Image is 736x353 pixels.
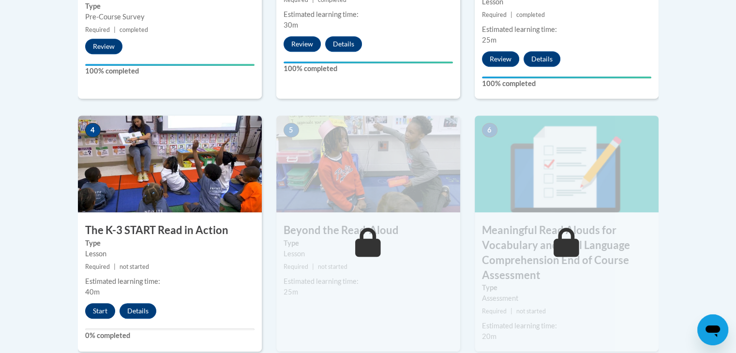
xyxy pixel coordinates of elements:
div: Estimated learning time: [284,9,453,20]
h3: Beyond the Read-Aloud [276,223,460,238]
span: completed [120,26,148,33]
div: Lesson [284,249,453,259]
span: 5 [284,123,299,137]
label: 100% completed [284,63,453,74]
div: Your progress [85,64,255,66]
span: | [511,308,512,315]
span: | [114,26,116,33]
img: Course Image [475,116,659,212]
h3: Meaningful Read Alouds for Vocabulary and Oral Language Comprehension End of Course Assessment [475,223,659,282]
span: 40m [85,288,100,296]
span: | [312,263,314,270]
button: Details [524,51,560,67]
button: Details [120,303,156,319]
button: Review [85,39,122,54]
button: Start [85,303,115,319]
span: not started [516,308,546,315]
label: Type [85,1,255,12]
span: 25m [284,288,298,296]
div: Estimated learning time: [482,321,651,331]
label: 0% completed [85,330,255,341]
span: 25m [482,36,496,44]
span: Required [482,11,507,18]
div: Lesson [85,249,255,259]
div: Your progress [482,76,651,78]
button: Details [325,36,362,52]
label: Type [284,238,453,249]
div: Assessment [482,293,651,304]
span: | [114,263,116,270]
img: Course Image [78,116,262,212]
span: completed [516,11,545,18]
div: Estimated learning time: [482,24,651,35]
span: not started [120,263,149,270]
span: not started [318,263,347,270]
span: 30m [284,21,298,29]
button: Review [284,36,321,52]
span: 20m [482,332,496,340]
span: 4 [85,123,101,137]
label: 100% completed [482,78,651,89]
span: Required [284,263,308,270]
span: 6 [482,123,497,137]
div: Your progress [284,61,453,63]
span: Required [482,308,507,315]
label: 100% completed [85,66,255,76]
span: Required [85,263,110,270]
span: Required [85,26,110,33]
h3: The K-3 START Read in Action [78,223,262,238]
label: Type [85,238,255,249]
div: Pre-Course Survey [85,12,255,22]
label: Type [482,282,651,293]
div: Estimated learning time: [284,276,453,287]
iframe: Button to launch messaging window [697,314,728,345]
div: Estimated learning time: [85,276,255,287]
img: Course Image [276,116,460,212]
button: Review [482,51,519,67]
span: | [511,11,512,18]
